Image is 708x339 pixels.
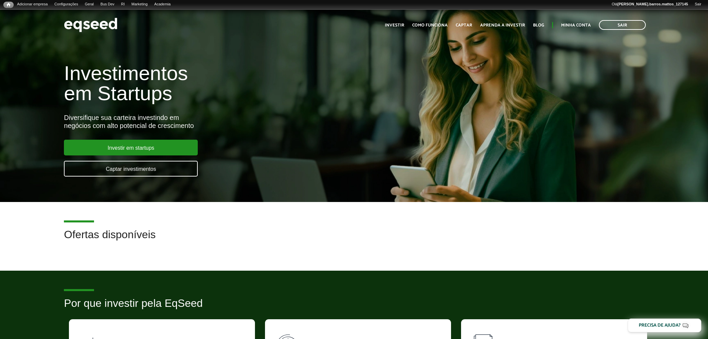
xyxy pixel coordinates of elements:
[64,114,408,130] div: Diversifique sua carteira investindo em negócios com alto potencial de crescimento
[151,2,174,7] a: Academia
[64,229,644,251] h2: Ofertas disponíveis
[561,23,591,27] a: Minha conta
[617,2,688,6] strong: [PERSON_NAME].barros.mattos_127145
[7,2,10,7] span: Início
[64,297,644,319] h2: Por que investir pela EqSeed
[97,2,118,7] a: Bus Dev
[81,2,97,7] a: Geral
[3,2,14,8] a: Início
[14,2,51,7] a: Adicionar empresa
[64,140,198,155] a: Investir em startups
[412,23,448,27] a: Como funciona
[456,23,472,27] a: Captar
[599,20,646,30] a: Sair
[64,16,117,34] img: EqSeed
[51,2,82,7] a: Configurações
[64,161,198,177] a: Captar investimentos
[118,2,128,7] a: RI
[691,2,705,7] a: Sair
[128,2,151,7] a: Marketing
[385,23,404,27] a: Investir
[533,23,544,27] a: Blog
[480,23,525,27] a: Aprenda a investir
[64,63,408,104] h1: Investimentos em Startups
[608,2,691,7] a: Olá[PERSON_NAME].barros.mattos_127145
